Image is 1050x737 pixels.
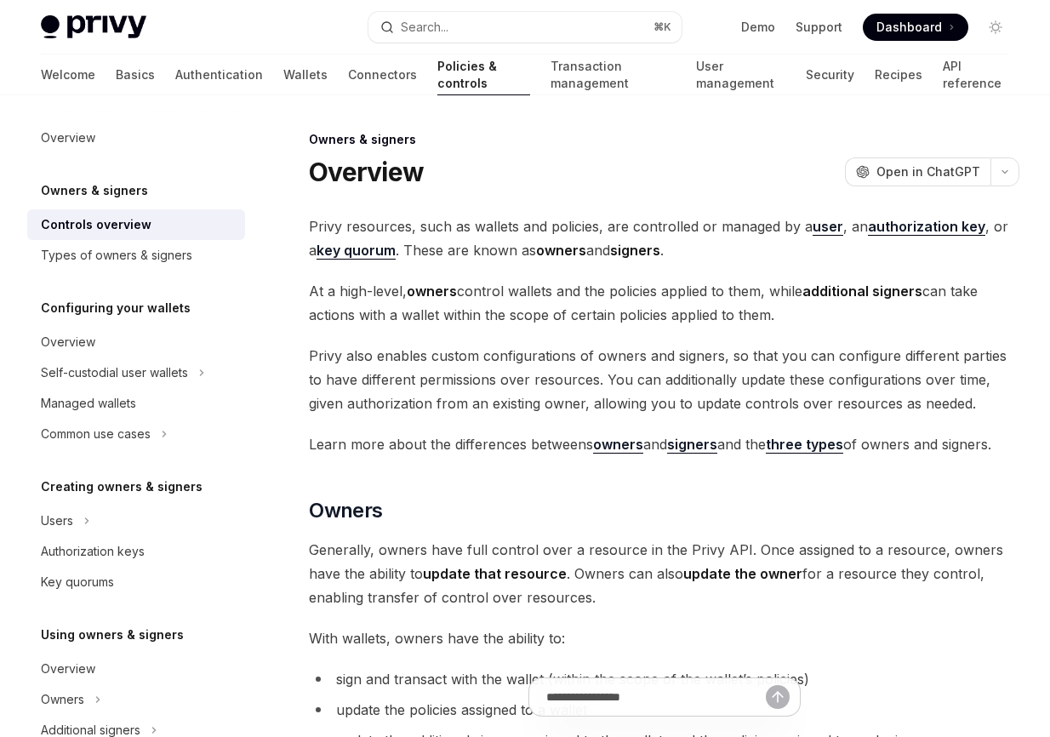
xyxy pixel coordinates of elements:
a: Authentication [175,54,263,95]
span: Generally, owners have full control over a resource in the Privy API. Once assigned to a resource... [309,538,1019,609]
button: Toggle Owners section [27,684,245,715]
div: Authorization keys [41,541,145,562]
div: Overview [41,128,95,148]
strong: owners [536,242,586,259]
div: Common use cases [41,424,151,444]
button: Toggle Self-custodial user wallets section [27,357,245,388]
strong: update that resource [423,565,567,582]
button: Toggle dark mode [982,14,1009,41]
strong: signers [667,436,717,453]
strong: key quorum [317,242,396,259]
a: Controls overview [27,209,245,240]
div: Owners [41,689,84,710]
a: three types [766,436,843,454]
a: Types of owners & signers [27,240,245,271]
button: Toggle Common use cases section [27,419,245,449]
div: Managed wallets [41,393,136,414]
span: Privy also enables custom configurations of owners and signers, so that you can configure differe... [309,344,1019,415]
a: Overview [27,654,245,684]
span: ⌘ K [653,20,671,34]
h5: Creating owners & signers [41,477,203,497]
span: With wallets, owners have the ability to: [309,626,1019,650]
span: Dashboard [876,19,942,36]
span: Privy resources, such as wallets and policies, are controlled or managed by a , an , or a . These... [309,214,1019,262]
a: Wallets [283,54,328,95]
a: Dashboard [863,14,968,41]
div: Types of owners & signers [41,245,192,266]
h1: Overview [309,157,424,187]
a: Recipes [875,54,922,95]
a: Connectors [348,54,417,95]
strong: signers [610,242,660,259]
span: Learn more about the differences betweens and and the of owners and signers. [309,432,1019,456]
a: key quorum [317,242,396,260]
a: signers [667,436,717,454]
strong: user [813,218,843,235]
div: Users [41,511,73,531]
a: Managed wallets [27,388,245,419]
a: Overview [27,123,245,153]
strong: three types [766,436,843,453]
div: Overview [41,332,95,352]
a: User management [696,54,785,95]
div: Self-custodial user wallets [41,363,188,383]
a: owners [593,436,643,454]
a: user [813,218,843,236]
a: Support [796,19,842,36]
a: Overview [27,327,245,357]
strong: owners [593,436,643,453]
button: Toggle Users section [27,506,245,536]
div: Owners & signers [309,131,1019,148]
img: light logo [41,15,146,39]
a: Security [806,54,854,95]
strong: authorization key [868,218,985,235]
input: Ask a question... [546,678,766,716]
span: Owners [309,497,382,524]
a: authorization key [868,218,985,236]
a: Basics [116,54,155,95]
strong: additional signers [802,283,922,300]
button: Open in ChatGPT [845,157,990,186]
button: Send message [766,685,790,709]
span: Open in ChatGPT [876,163,980,180]
a: Welcome [41,54,95,95]
a: Authorization keys [27,536,245,567]
strong: owners [407,283,457,300]
span: sign and transact with the wallet (within the scope of the wallet’s policies) [336,671,809,688]
button: Open search [368,12,682,43]
a: API reference [943,54,1009,95]
div: Overview [41,659,95,679]
a: Key quorums [27,567,245,597]
div: Search... [401,17,448,37]
span: At a high-level, control wallets and the policies applied to them, while can take actions with a ... [309,279,1019,327]
div: Controls overview [41,214,151,235]
h5: Configuring your wallets [41,298,191,318]
a: Demo [741,19,775,36]
h5: Owners & signers [41,180,148,201]
h5: Using owners & signers [41,625,184,645]
strong: update the owner [683,565,802,582]
a: Transaction management [551,54,676,95]
div: Key quorums [41,572,114,592]
a: Policies & controls [437,54,530,95]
